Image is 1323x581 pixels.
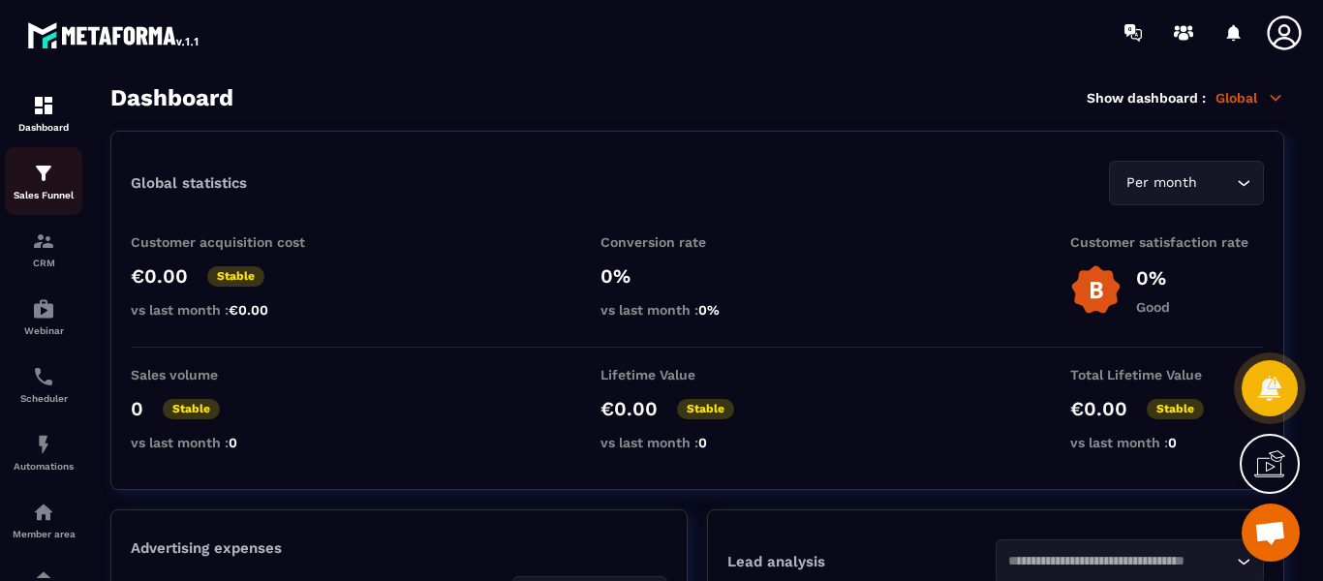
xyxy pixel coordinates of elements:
[5,325,82,336] p: Webinar
[110,84,233,111] h3: Dashboard
[600,264,794,288] p: 0%
[1147,399,1204,419] p: Stable
[32,229,55,253] img: formation
[1201,172,1232,194] input: Search for option
[1070,397,1127,420] p: €0.00
[32,433,55,456] img: automations
[600,397,658,420] p: €0.00
[600,435,794,450] p: vs last month :
[727,553,996,570] p: Lead analysis
[229,435,237,450] span: 0
[131,264,188,288] p: €0.00
[1070,367,1264,382] p: Total Lifetime Value
[1008,551,1232,572] input: Search for option
[698,435,707,450] span: 0
[131,302,324,318] p: vs last month :
[5,486,82,554] a: automationsautomationsMember area
[600,302,794,318] p: vs last month :
[207,266,264,287] p: Stable
[1087,90,1206,106] p: Show dashboard :
[600,234,794,250] p: Conversion rate
[1070,234,1264,250] p: Customer satisfaction rate
[32,94,55,117] img: formation
[5,418,82,486] a: automationsautomationsAutomations
[5,393,82,404] p: Scheduler
[5,122,82,133] p: Dashboard
[32,501,55,524] img: automations
[600,367,794,382] p: Lifetime Value
[229,302,268,318] span: €0.00
[5,258,82,268] p: CRM
[131,367,324,382] p: Sales volume
[131,435,324,450] p: vs last month :
[131,397,143,420] p: 0
[1242,504,1300,562] a: Ouvrir le chat
[5,283,82,351] a: automationsautomationsWebinar
[32,162,55,185] img: formation
[5,351,82,418] a: schedulerschedulerScheduler
[1109,161,1264,205] div: Search for option
[32,365,55,388] img: scheduler
[5,529,82,539] p: Member area
[5,147,82,215] a: formationformationSales Funnel
[1215,89,1284,107] p: Global
[1070,264,1122,316] img: b-badge-o.b3b20ee6.svg
[131,234,324,250] p: Customer acquisition cost
[163,399,220,419] p: Stable
[1070,435,1264,450] p: vs last month :
[5,79,82,147] a: formationformationDashboard
[5,461,82,472] p: Automations
[131,174,247,192] p: Global statistics
[1136,266,1170,290] p: 0%
[5,190,82,200] p: Sales Funnel
[1122,172,1201,194] span: Per month
[131,539,667,557] p: Advertising expenses
[677,399,734,419] p: Stable
[5,215,82,283] a: formationformationCRM
[27,17,201,52] img: logo
[1168,435,1177,450] span: 0
[32,297,55,321] img: automations
[698,302,720,318] span: 0%
[1136,299,1170,315] p: Good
